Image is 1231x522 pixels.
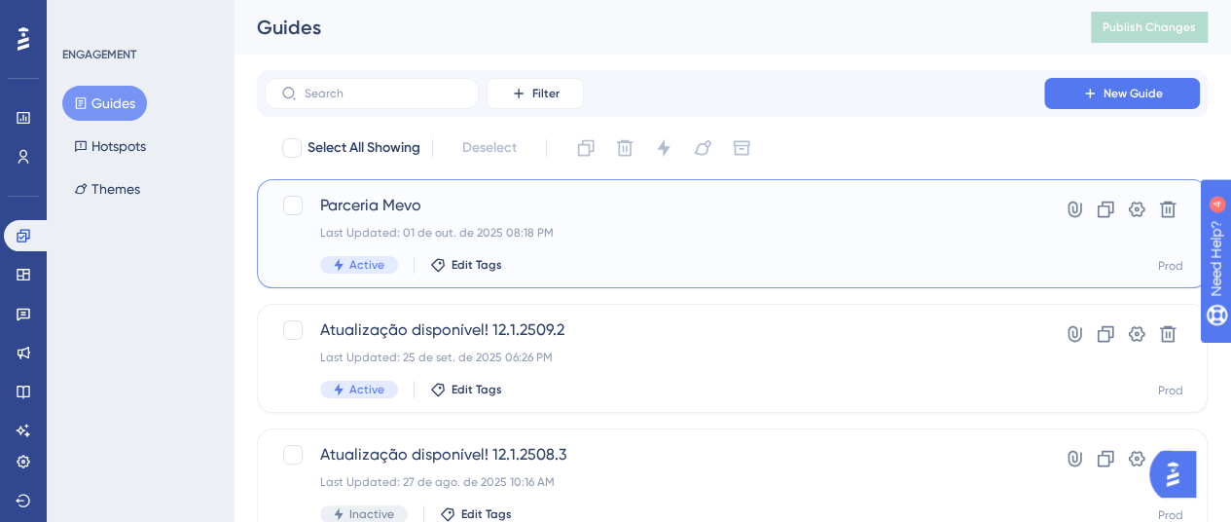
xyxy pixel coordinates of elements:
button: Guides [62,86,147,121]
span: Inactive [349,506,394,522]
span: Edit Tags [461,506,512,522]
button: Publish Changes [1091,12,1208,43]
input: Search [305,87,462,100]
span: Atualização disponível! 12.1.2508.3 [320,443,989,466]
span: New Guide [1104,86,1163,101]
div: ENGAGEMENT [62,47,136,62]
span: Parceria Mevo [320,194,989,217]
button: Hotspots [62,129,158,164]
span: Edit Tags [452,382,502,397]
div: Guides [257,14,1042,41]
div: Prod [1158,258,1183,274]
span: Atualização disponível! 12.1.2509.2 [320,318,989,342]
span: Need Help? [46,5,122,28]
button: Themes [62,171,152,206]
button: Deselect [445,130,534,166]
span: Select All Showing [308,136,420,160]
button: Edit Tags [430,257,502,273]
button: Filter [487,78,584,109]
div: Last Updated: 01 de out. de 2025 08:18 PM [320,225,989,241]
div: 4 [135,10,141,25]
span: Edit Tags [452,257,502,273]
button: New Guide [1044,78,1200,109]
iframe: UserGuiding AI Assistant Launcher [1149,445,1208,503]
button: Edit Tags [430,382,502,397]
span: Active [349,382,384,397]
span: Active [349,257,384,273]
button: Edit Tags [440,506,512,522]
div: Last Updated: 27 de ago. de 2025 10:16 AM [320,474,989,490]
span: Publish Changes [1103,19,1196,35]
div: Prod [1158,383,1183,398]
span: Deselect [462,136,517,160]
div: Last Updated: 25 de set. de 2025 06:26 PM [320,350,989,365]
span: Filter [532,86,560,101]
